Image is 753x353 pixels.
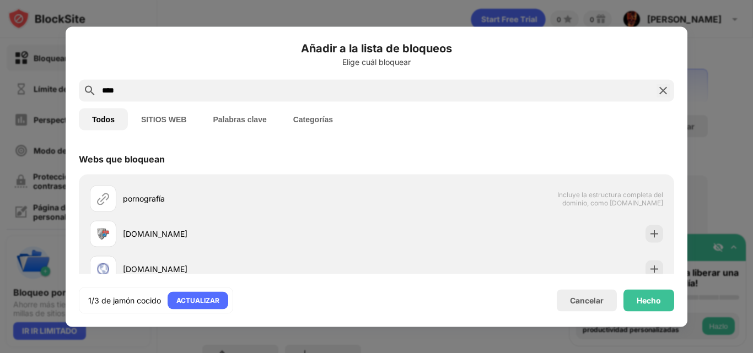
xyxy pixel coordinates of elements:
font: Palabras clave [213,115,266,123]
button: SITIOS WEB [128,108,200,130]
font: ACTUALIZAR [176,296,219,304]
button: Todos [79,108,128,130]
font: Todos [92,115,115,123]
font: 1/3 de jamón cocido [88,295,161,305]
img: search.svg [83,84,96,97]
font: Cancelar [570,296,604,305]
font: [DOMAIN_NAME] [123,229,187,238]
button: Categorías [280,108,346,130]
font: Añadir a la lista de bloqueos [301,41,452,55]
font: Webs que bloquean [79,153,165,164]
button: Palabras clave [200,108,279,130]
font: Categorías [293,115,333,123]
font: Elige cuál bloquear [342,57,411,66]
img: favicons [96,227,110,240]
img: url.svg [96,192,110,205]
font: Incluye la estructura completa del dominio, como [DOMAIN_NAME] [557,190,663,207]
img: favicons [96,262,110,275]
font: [DOMAIN_NAME] [123,264,187,274]
font: SITIOS WEB [141,115,186,123]
font: Hecho [637,295,661,305]
img: buscar-cerrar [657,84,670,97]
font: pornografía [123,194,165,203]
